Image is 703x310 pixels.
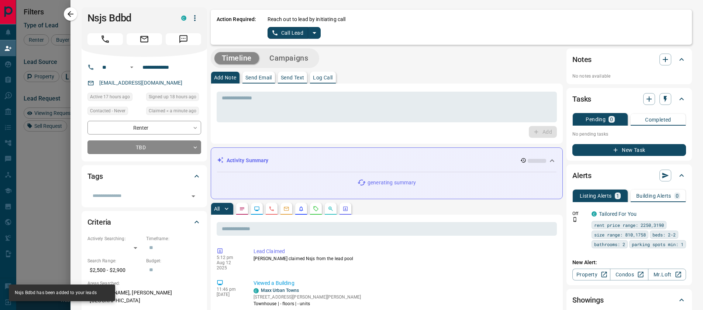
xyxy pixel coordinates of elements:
span: Signed up 18 hours ago [149,93,196,101]
p: Pending [586,117,606,122]
p: [STREET_ADDRESS][PERSON_NAME][PERSON_NAME] [254,294,361,300]
svg: Push Notification Only [572,217,578,222]
span: Contacted - Never [90,107,125,115]
div: Tags [87,167,201,185]
span: size range: 810,1758 [594,231,646,238]
h2: Tags [87,170,103,182]
svg: Opportunities [328,206,334,212]
a: Mr.Loft [648,269,686,280]
p: generating summary [368,179,416,187]
div: Activity Summary [217,154,557,167]
button: Campaigns [262,52,316,64]
button: Open [127,63,136,72]
div: split button [268,27,321,39]
p: Viewed a Building [254,279,554,287]
svg: Agent Actions [342,206,348,212]
span: rent price range: 2250,3190 [594,221,664,229]
p: 1 [616,193,619,198]
p: All [214,206,220,211]
p: Townhouse | - floors | - units [254,300,361,307]
p: Reach out to lead by initiating call [268,16,346,23]
a: [EMAIL_ADDRESS][DOMAIN_NAME] [99,80,183,86]
p: Lead Claimed [254,248,554,255]
h1: Nsjs Bdbd [87,12,170,24]
svg: Calls [269,206,275,212]
p: [PERSON_NAME] claimed Nsjs from the lead pool [254,255,554,262]
div: condos.ca [181,16,186,21]
p: 0 [610,117,613,122]
p: 0 [676,193,679,198]
span: Email [127,33,162,45]
p: Log Call [313,75,332,80]
span: parking spots min: 1 [632,241,683,248]
p: Send Email [245,75,272,80]
span: Claimed < a minute ago [149,107,196,115]
div: Alerts [572,167,686,184]
p: Send Text [281,75,304,80]
p: 11:46 pm [217,287,242,292]
div: Mon Aug 11 2025 [146,93,201,103]
svg: Notes [239,206,245,212]
h2: Tasks [572,93,591,105]
p: Completed [645,117,671,122]
h2: Alerts [572,170,592,181]
p: $2,500 - $2,900 [87,264,142,276]
div: Showings [572,291,686,309]
div: Notes [572,51,686,68]
p: No pending tasks [572,129,686,140]
p: Search Range: [87,258,142,264]
span: Call [87,33,123,45]
a: Condos [610,269,648,280]
svg: Listing Alerts [298,206,304,212]
p: [DATE] [217,292,242,297]
p: Building Alerts [636,193,671,198]
button: Call Lead [268,27,309,39]
p: [PERSON_NAME], [PERSON_NAME][GEOGRAPHIC_DATA] [87,287,201,307]
a: Maxx Urban Towns [261,288,299,293]
div: condos.ca [592,211,597,217]
div: TBD [87,140,201,154]
a: Property [572,269,610,280]
div: condos.ca [254,288,259,293]
div: Criteria [87,213,201,231]
div: Tue Aug 12 2025 [146,107,201,117]
svg: Lead Browsing Activity [254,206,260,212]
p: New Alert: [572,259,686,266]
button: New Task [572,144,686,156]
span: beds: 2-2 [652,231,676,238]
h2: Criteria [87,216,111,228]
div: Nsjs Bdbd has been added to your leads [15,287,97,299]
div: Tasks [572,90,686,108]
div: Renter [87,121,201,134]
div: Mon Aug 11 2025 [87,93,142,103]
p: Aug 12 2025 [217,260,242,270]
h2: Showings [572,294,604,306]
span: Active 17 hours ago [90,93,130,101]
p: Actively Searching: [87,235,142,242]
p: Activity Summary [227,157,269,164]
svg: Requests [313,206,319,212]
button: Open [188,191,199,201]
svg: Emails [283,206,289,212]
p: No notes available [572,73,686,79]
a: Tailored For You [599,211,637,217]
span: Message [166,33,201,45]
p: Budget: [146,258,201,264]
p: Listing Alerts [580,193,612,198]
p: Off [572,210,587,217]
p: Action Required: [217,16,256,39]
span: bathrooms: 2 [594,241,625,248]
button: Timeline [214,52,259,64]
p: Areas Searched: [87,280,201,287]
p: Add Note [214,75,237,80]
h2: Notes [572,54,592,65]
p: Timeframe: [146,235,201,242]
p: 5:12 pm [217,255,242,260]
